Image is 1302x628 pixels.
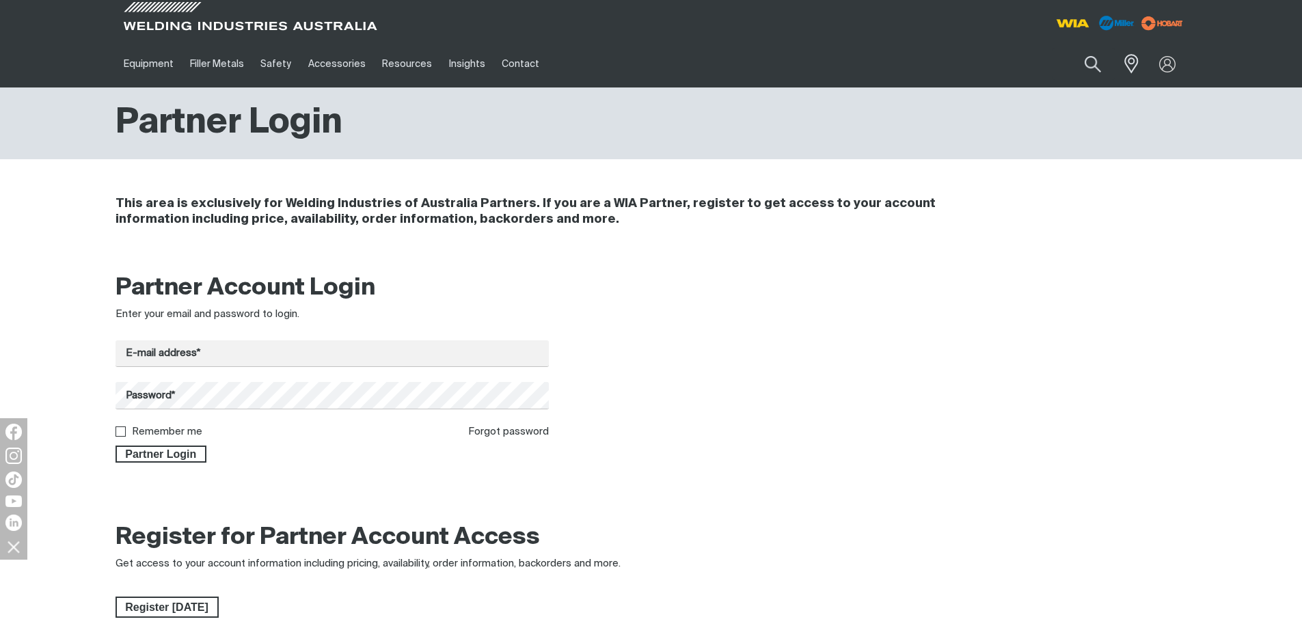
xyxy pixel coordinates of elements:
a: Insights [440,40,493,87]
a: Contact [493,40,547,87]
img: LinkedIn [5,515,22,531]
nav: Main [116,40,919,87]
h4: This area is exclusively for Welding Industries of Australia Partners. If you are a WIA Partner, ... [116,196,1005,228]
input: Product name or item number... [1052,48,1115,80]
a: Accessories [300,40,374,87]
a: Equipment [116,40,182,87]
a: Resources [374,40,440,87]
button: Search products [1070,48,1116,80]
img: Instagram [5,448,22,464]
span: Register [DATE] [117,597,217,618]
div: Enter your email and password to login. [116,307,550,323]
img: miller [1137,13,1187,33]
a: Filler Metals [182,40,252,87]
span: Partner Login [117,446,206,463]
label: Remember me [132,426,202,437]
a: Forgot password [468,426,549,437]
span: Get access to your account information including pricing, availability, order information, backor... [116,558,621,569]
img: TikTok [5,472,22,488]
img: Facebook [5,424,22,440]
a: Safety [252,40,299,87]
h2: Register for Partner Account Access [116,523,540,553]
h1: Partner Login [116,101,342,146]
a: Register Today [116,597,219,618]
button: Partner Login [116,446,207,463]
h2: Partner Account Login [116,273,550,303]
img: YouTube [5,495,22,507]
img: hide socials [2,535,25,558]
